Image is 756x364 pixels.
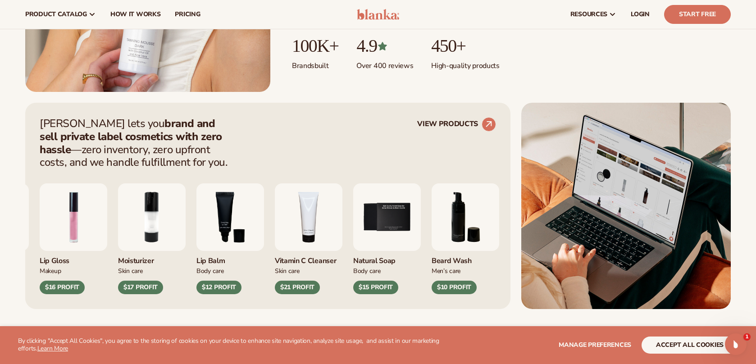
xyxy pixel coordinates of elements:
[417,117,496,132] a: VIEW PRODUCTS
[40,117,233,169] p: [PERSON_NAME] lets you —zero inventory, zero upfront costs, and we handle fulfillment for you.
[118,266,186,275] div: Skin Care
[353,266,421,275] div: Body Care
[196,183,264,294] div: 3 / 9
[356,36,413,56] p: 4.9
[559,337,631,354] button: Manage preferences
[559,341,631,349] span: Manage preferences
[353,183,421,251] img: Nature bar of soap.
[521,103,731,309] img: Shopify Image 2
[275,183,342,294] div: 4 / 9
[118,183,186,294] div: 2 / 9
[292,56,338,71] p: Brands built
[40,116,222,157] strong: brand and sell private label cosmetics with zero hassle
[18,337,441,353] p: By clicking "Accept All Cookies", you agree to the storing of cookies on your device to enhance s...
[642,337,738,354] button: accept all cookies
[275,281,320,294] div: $21 PROFIT
[196,281,241,294] div: $12 PROFIT
[431,56,499,71] p: High-quality products
[570,11,607,18] span: resources
[275,183,342,251] img: Vitamin c cleanser.
[432,266,499,275] div: Men’s Care
[631,11,650,18] span: LOGIN
[353,251,421,266] div: Natural Soap
[118,281,163,294] div: $17 PROFIT
[175,11,200,18] span: pricing
[357,9,400,20] img: logo
[275,266,342,275] div: Skin Care
[196,266,264,275] div: Body Care
[40,266,107,275] div: Makeup
[432,183,499,251] img: Foaming beard wash.
[743,333,751,341] span: 1
[40,281,85,294] div: $16 PROFIT
[37,344,68,353] a: Learn More
[432,183,499,294] div: 6 / 9
[431,36,499,56] p: 450+
[40,183,107,251] img: Pink lip gloss.
[725,333,747,355] iframe: Intercom live chat
[275,251,342,266] div: Vitamin C Cleanser
[196,183,264,251] img: Smoothing lip balm.
[118,251,186,266] div: Moisturizer
[664,5,731,24] a: Start Free
[432,251,499,266] div: Beard Wash
[356,56,413,71] p: Over 400 reviews
[196,251,264,266] div: Lip Balm
[353,183,421,294] div: 5 / 9
[40,183,107,294] div: 1 / 9
[292,36,338,56] p: 100K+
[118,183,186,251] img: Moisturizing lotion.
[110,11,161,18] span: How It Works
[353,281,398,294] div: $15 PROFIT
[40,251,107,266] div: Lip Gloss
[25,11,87,18] span: product catalog
[432,281,477,294] div: $10 PROFIT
